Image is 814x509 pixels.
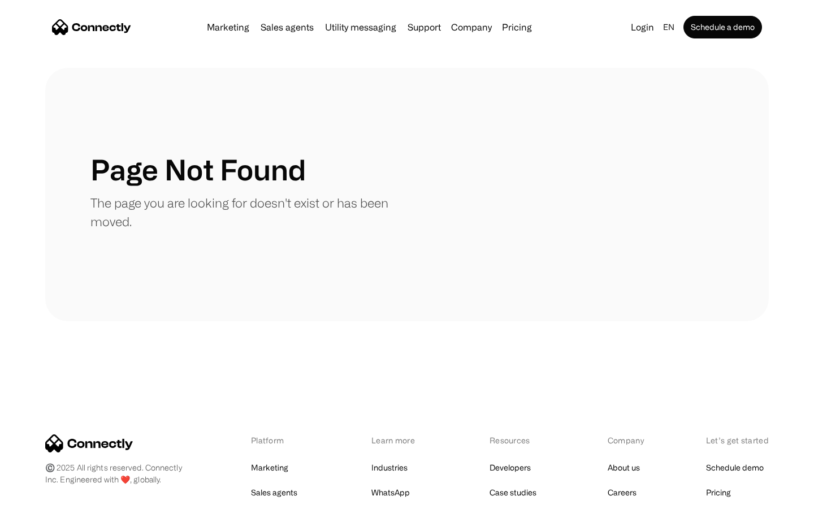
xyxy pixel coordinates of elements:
[23,489,68,505] ul: Language list
[251,460,288,476] a: Marketing
[490,460,531,476] a: Developers
[403,23,445,32] a: Support
[202,23,254,32] a: Marketing
[11,488,68,505] aside: Language selected: English
[451,19,492,35] div: Company
[371,434,431,446] div: Learn more
[251,485,297,501] a: Sales agents
[497,23,536,32] a: Pricing
[626,19,659,35] a: Login
[608,485,637,501] a: Careers
[90,193,407,231] p: The page you are looking for doesn't exist or has been moved.
[90,153,306,187] h1: Page Not Found
[251,434,313,446] div: Platform
[608,460,640,476] a: About us
[321,23,401,32] a: Utility messaging
[371,460,408,476] a: Industries
[256,23,318,32] a: Sales agents
[608,434,647,446] div: Company
[706,434,769,446] div: Let’s get started
[490,434,549,446] div: Resources
[371,485,410,501] a: WhatsApp
[706,485,731,501] a: Pricing
[683,16,762,38] a: Schedule a demo
[663,19,674,35] div: en
[490,485,536,501] a: Case studies
[706,460,764,476] a: Schedule demo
